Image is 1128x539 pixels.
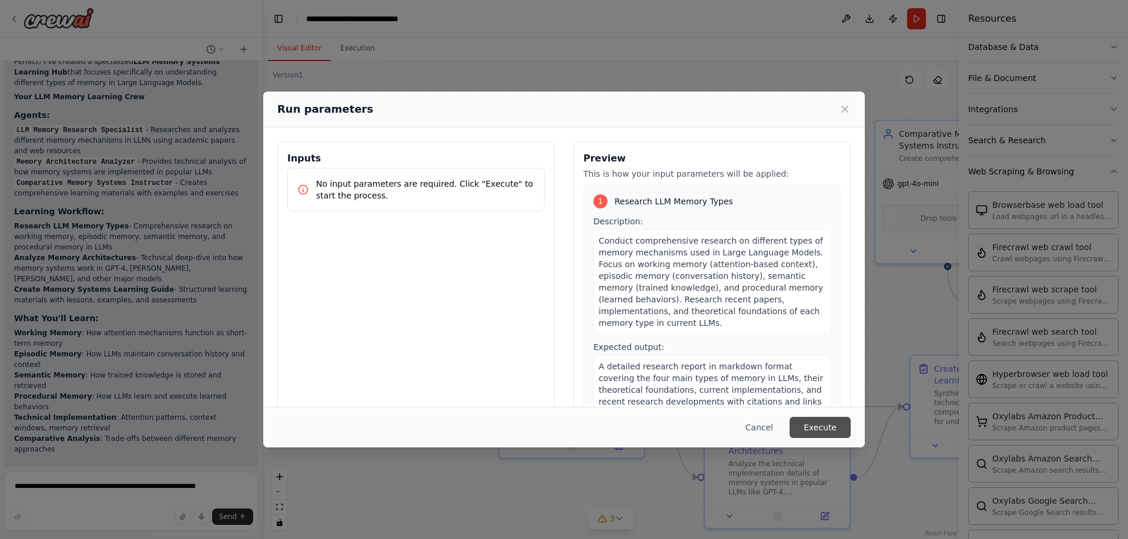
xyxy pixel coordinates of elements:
[736,417,783,438] button: Cancel
[599,362,823,418] span: A detailed research report in markdown format covering the four main types of memory in LLMs, the...
[277,101,373,117] h2: Run parameters
[593,217,643,226] span: Description:
[593,194,607,208] div: 1
[790,417,851,438] button: Execute
[599,236,823,328] span: Conduct comprehensive research on different types of memory mechanisms used in Large Language Mod...
[615,196,733,207] span: Research LLM Memory Types
[593,342,664,352] span: Expected output:
[583,168,841,180] p: This is how your input parameters will be applied:
[316,178,535,201] p: No input parameters are required. Click "Execute" to start the process.
[287,151,545,166] h3: Inputs
[583,151,841,166] h3: Preview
